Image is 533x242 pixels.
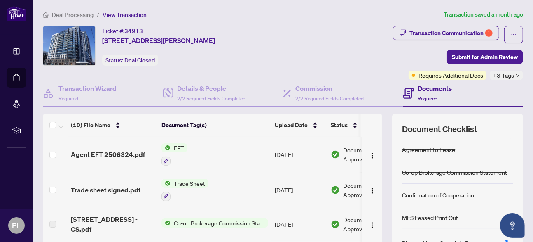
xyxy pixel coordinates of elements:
[171,179,208,188] span: Trade Sheet
[68,114,158,137] th: (10) File Name
[366,148,379,161] button: Logo
[161,218,268,228] button: Status IconCo-op Brokerage Commission Statement
[331,150,340,159] img: Document Status
[275,121,308,130] span: Upload Date
[171,218,268,228] span: Co-op Brokerage Commission Statement
[271,137,327,172] td: [DATE]
[343,181,394,199] span: Document Approved
[366,218,379,231] button: Logo
[178,83,246,93] h4: Details & People
[402,168,507,177] div: Co-op Brokerage Commission Statement
[418,71,483,80] span: Requires Additional Docs
[161,179,208,201] button: Status IconTrade Sheet
[295,95,364,102] span: 2/2 Required Fields Completed
[158,114,271,137] th: Document Tag(s)
[178,95,246,102] span: 2/2 Required Fields Completed
[102,55,158,66] div: Status:
[71,185,140,195] span: Trade sheet signed.pdf
[58,83,117,93] h4: Transaction Wizard
[369,222,376,228] img: Logo
[7,6,26,21] img: logo
[493,71,514,80] span: +3 Tags
[327,114,397,137] th: Status
[366,183,379,197] button: Logo
[485,29,493,37] div: 1
[71,121,110,130] span: (10) File Name
[447,50,523,64] button: Submit for Admin Review
[369,187,376,194] img: Logo
[452,50,518,64] span: Submit for Admin Review
[516,74,520,78] span: down
[103,11,147,19] span: View Transaction
[71,214,155,234] span: [STREET_ADDRESS] - CS.pdf
[331,121,348,130] span: Status
[161,179,171,188] img: Status Icon
[271,172,327,208] td: [DATE]
[444,10,523,19] article: Transaction saved a month ago
[271,114,327,137] th: Upload Date
[402,123,477,135] span: Document Checklist
[43,12,49,18] span: home
[331,185,340,195] img: Document Status
[343,145,394,164] span: Document Approved
[102,36,215,45] span: [STREET_ADDRESS][PERSON_NAME]
[418,83,452,93] h4: Documents
[161,143,171,152] img: Status Icon
[331,220,340,229] img: Document Status
[369,152,376,159] img: Logo
[418,95,438,102] span: Required
[161,218,171,228] img: Status Icon
[393,26,499,40] button: Transaction Communication1
[402,213,458,222] div: MLS Leased Print Out
[343,215,394,233] span: Document Approved
[402,190,474,199] div: Confirmation of Cooperation
[124,57,155,64] span: Deal Closed
[71,149,145,159] span: Agent EFT 2506324.pdf
[52,11,94,19] span: Deal Processing
[500,213,525,238] button: Open asap
[409,26,493,40] div: Transaction Communication
[58,95,78,102] span: Required
[97,10,99,19] li: /
[402,145,455,154] div: Agreement to Lease
[511,32,517,38] span: ellipsis
[12,220,21,231] span: PL
[124,27,143,35] span: 34913
[271,208,327,241] td: [DATE]
[161,143,187,166] button: Status IconEFT
[171,143,187,152] span: EFT
[43,26,95,65] img: IMG-N12118268_1.jpg
[102,26,143,36] div: Ticket #:
[295,83,364,93] h4: Commission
